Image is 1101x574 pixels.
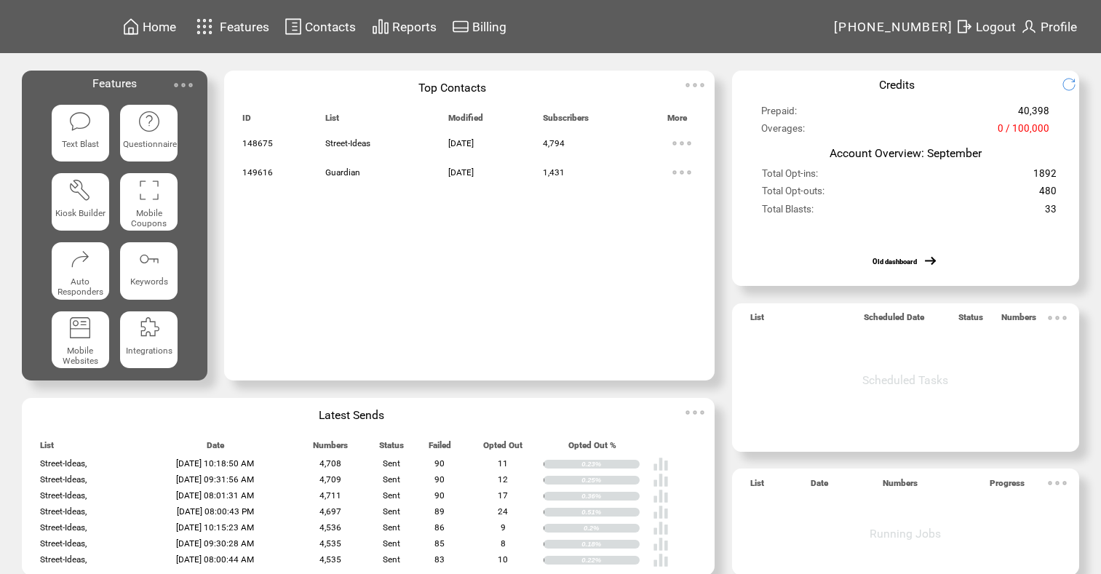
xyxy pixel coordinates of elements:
span: Sent [383,522,400,533]
img: text-blast.svg [68,110,92,133]
a: Keywords [120,242,178,300]
span: Reports [392,20,437,34]
span: 4,535 [319,554,341,565]
span: Sent [383,490,400,501]
a: Billing [450,15,509,38]
span: 4,697 [319,506,341,517]
span: [DATE] 08:01:31 AM [176,490,254,501]
span: Credits [879,78,915,92]
a: Contacts [282,15,358,38]
span: Numbers [883,478,918,495]
span: 89 [434,506,445,517]
span: [DATE] 09:31:56 AM [176,474,254,485]
span: More [667,113,687,129]
span: 8 [501,538,506,549]
span: Status [958,312,983,329]
span: 4,794 [543,138,565,148]
span: [DATE] 08:00:44 AM [176,554,254,565]
span: Subscribers [543,113,589,129]
a: Mobile Coupons [120,173,178,231]
span: Prepaid: [761,105,797,123]
span: Text Blast [62,139,99,149]
a: Home [120,15,178,38]
span: [DATE] [448,138,474,148]
img: poll%20-%20white.svg [653,456,669,472]
span: Opted Out % [568,440,616,457]
span: 33 [1045,204,1057,221]
span: Features [220,20,269,34]
span: Street-Ideas, [40,554,87,565]
span: Top Contacts [418,81,486,95]
img: ellypsis.svg [1043,303,1072,332]
img: poll%20-%20white.svg [653,488,669,504]
img: questionnaire.svg [138,110,161,133]
span: Street-Ideas, [40,506,87,517]
img: coupons.svg [138,178,161,202]
span: Auto Responders [57,276,103,297]
img: poll%20-%20white.svg [653,552,669,568]
span: 11 [498,458,508,469]
img: ellypsis.svg [667,158,696,187]
span: Scheduled Date [864,312,924,329]
span: Sent [383,506,400,517]
span: Street-Ideas [325,138,370,148]
img: exit.svg [955,17,973,36]
img: ellypsis.svg [680,398,710,427]
a: Text Blast [52,105,109,162]
span: Sent [383,554,400,565]
a: Reports [370,15,439,38]
span: 86 [434,522,445,533]
span: [DATE] 09:30:28 AM [176,538,254,549]
span: 4,535 [319,538,341,549]
img: contacts.svg [285,17,302,36]
span: Overages: [761,123,805,140]
span: [DATE] 10:15:23 AM [176,522,254,533]
span: Features [92,76,137,90]
span: Scheduled Tasks [862,373,948,387]
span: [DATE] 08:00:43 PM [177,506,254,517]
div: 0.36% [581,492,640,501]
span: 9 [501,522,506,533]
span: Mobile Coupons [131,208,167,228]
span: Street-Ideas, [40,458,87,469]
span: 480 [1039,186,1057,203]
span: Latest Sends [319,408,384,422]
span: Keywords [130,276,168,287]
div: 0.23% [581,460,640,469]
a: Integrations [120,311,178,369]
span: Sent [383,458,400,469]
img: tool%201.svg [68,178,92,202]
span: 148675 [242,138,273,148]
span: Kiosk Builder [55,208,106,218]
span: Mobile Websites [63,346,98,366]
span: Contacts [305,20,356,34]
img: poll%20-%20white.svg [653,536,669,552]
span: 90 [434,474,445,485]
span: Logout [976,20,1016,34]
a: Logout [953,15,1018,38]
span: 4,536 [319,522,341,533]
img: poll%20-%20white.svg [653,472,669,488]
div: 0.25% [581,476,640,485]
img: mobile-websites.svg [68,316,92,339]
span: Total Blasts: [762,204,814,221]
a: Old dashboard [873,258,917,266]
span: Profile [1041,20,1077,34]
span: Sent [383,538,400,549]
span: Failed [429,440,451,457]
img: ellypsis.svg [169,71,198,100]
span: [DATE] [448,167,474,178]
span: Home [143,20,176,34]
img: keywords.svg [138,247,161,271]
span: Street-Ideas, [40,490,87,501]
span: Billing [472,20,506,34]
span: List [750,312,764,329]
img: creidtcard.svg [452,17,469,36]
span: [DATE] 10:18:50 AM [176,458,254,469]
span: ID [242,113,251,129]
span: Numbers [1001,312,1036,329]
div: 0.51% [581,508,640,517]
img: ellypsis.svg [680,71,710,100]
img: auto-responders.svg [68,247,92,271]
a: Features [190,12,272,41]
